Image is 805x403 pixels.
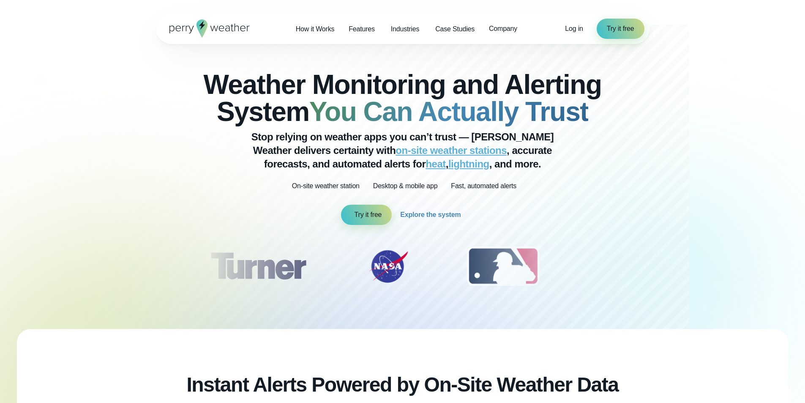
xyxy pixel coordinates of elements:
[198,245,318,288] img: Turner-Construction_1.svg
[355,210,382,220] span: Try it free
[565,24,583,34] a: Log in
[588,245,656,288] div: 4 of 12
[391,24,419,34] span: Industries
[607,24,634,34] span: Try it free
[426,158,445,170] a: heat
[349,24,375,34] span: Features
[198,245,607,292] div: slideshow
[458,245,548,288] img: MLB.svg
[597,19,644,39] a: Try it free
[296,24,335,34] span: How it Works
[435,24,475,34] span: Case Studies
[341,205,392,225] a: Try it free
[400,205,464,225] a: Explore the system
[359,245,418,288] img: NASA.svg
[400,210,461,220] span: Explore the system
[309,96,588,127] strong: You Can Actually Trust
[234,130,572,171] p: Stop relying on weather apps you can’t trust — [PERSON_NAME] Weather delivers certainty with , ac...
[565,25,583,32] span: Log in
[198,245,318,288] div: 1 of 12
[373,181,438,191] p: Desktop & mobile app
[396,145,507,156] a: on-site weather stations
[359,245,418,288] div: 2 of 12
[292,181,360,191] p: On-site weather station
[588,245,656,288] img: PGA.svg
[451,181,516,191] p: Fast, automated alerts
[448,158,489,170] a: lightning
[458,245,548,288] div: 3 of 12
[289,20,342,38] a: How it Works
[198,71,607,125] h2: Weather Monitoring and Alerting System
[489,24,517,34] span: Company
[428,20,482,38] a: Case Studies
[187,373,619,397] h2: Instant Alerts Powered by On-Site Weather Data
